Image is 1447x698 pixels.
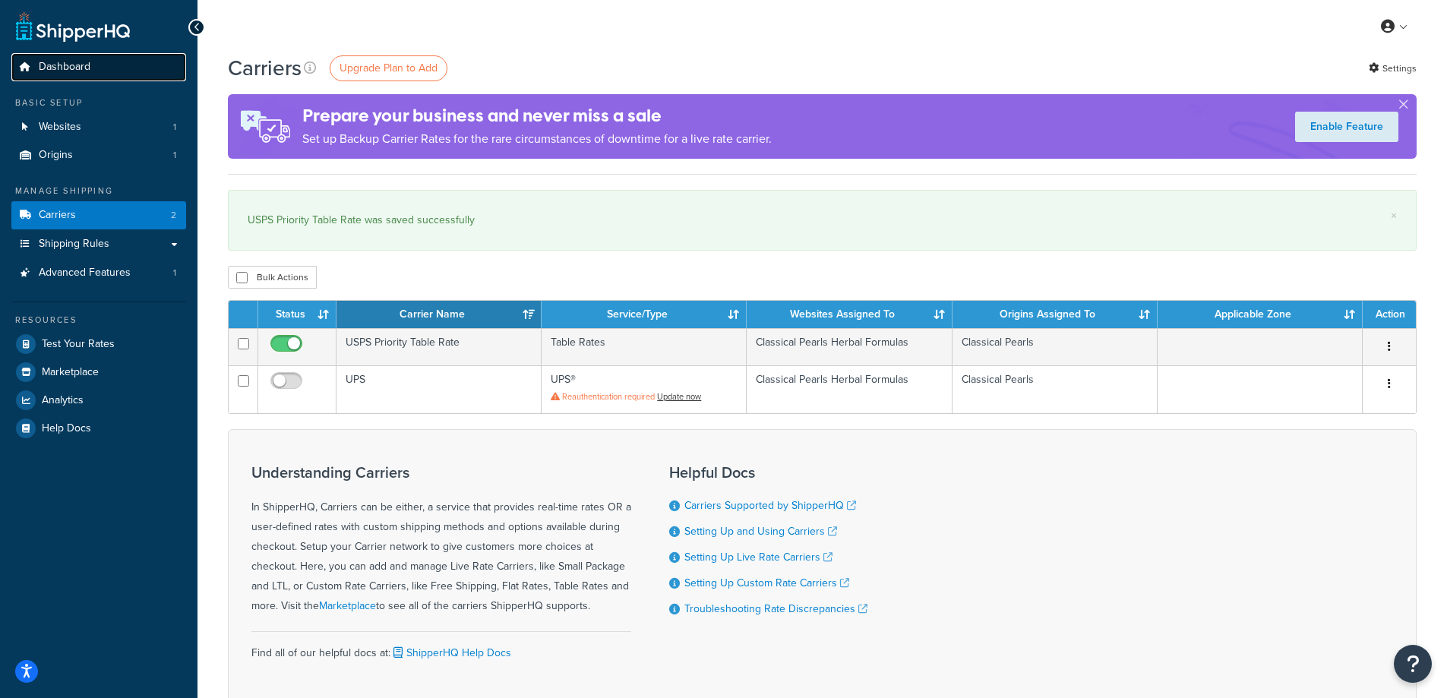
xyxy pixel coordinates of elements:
a: Help Docs [11,415,186,442]
span: 2 [171,209,176,222]
span: Shipping Rules [39,238,109,251]
span: Upgrade Plan to Add [340,60,438,76]
h4: Prepare your business and never miss a sale [302,103,772,128]
th: Status: activate to sort column ascending [258,301,336,328]
a: Update now [657,390,701,403]
a: Settings [1369,58,1417,79]
li: Advanced Features [11,259,186,287]
a: Setting Up Live Rate Carriers [684,549,832,565]
a: Marketplace [11,358,186,386]
a: Analytics [11,387,186,414]
a: × [1391,210,1397,222]
a: Carriers 2 [11,201,186,229]
a: Test Your Rates [11,330,186,358]
td: Classical Pearls [953,328,1158,365]
span: Advanced Features [39,267,131,280]
td: USPS Priority Table Rate [336,328,542,365]
a: Shipping Rules [11,230,186,258]
a: Origins 1 [11,141,186,169]
a: Enable Feature [1295,112,1398,142]
th: Websites Assigned To: activate to sort column ascending [747,301,952,328]
a: Carriers Supported by ShipperHQ [684,497,856,513]
td: UPS [336,365,542,413]
span: Marketplace [42,366,99,379]
div: Basic Setup [11,96,186,109]
span: Help Docs [42,422,91,435]
td: Classical Pearls Herbal Formulas [747,328,952,365]
li: Origins [11,141,186,169]
th: Origins Assigned To: activate to sort column ascending [953,301,1158,328]
span: Carriers [39,209,76,222]
h1: Carriers [228,53,302,83]
span: Websites [39,121,81,134]
span: Dashboard [39,61,90,74]
div: Manage Shipping [11,185,186,197]
a: Troubleshooting Rate Discrepancies [684,601,867,617]
span: 1 [173,121,176,134]
img: ad-rules-rateshop-fe6ec290ccb7230408bd80ed9643f0289d75e0ffd9eb532fc0e269fcd187b520.png [228,94,302,159]
th: Service/Type: activate to sort column ascending [542,301,747,328]
span: 1 [173,149,176,162]
span: Test Your Rates [42,338,115,351]
a: Marketplace [319,598,376,614]
td: UPS® [542,365,747,413]
span: Reauthentication required [562,390,655,403]
th: Action [1363,301,1416,328]
div: USPS Priority Table Rate was saved successfully [248,210,1397,231]
a: Dashboard [11,53,186,81]
li: Websites [11,113,186,141]
span: Analytics [42,394,84,407]
button: Open Resource Center [1394,645,1432,683]
td: Classical Pearls Herbal Formulas [747,365,952,413]
h3: Understanding Carriers [251,464,631,481]
span: Origins [39,149,73,162]
div: In ShipperHQ, Carriers can be either, a service that provides real-time rates OR a user-defined r... [251,464,631,616]
a: Setting Up and Using Carriers [684,523,837,539]
a: Advanced Features 1 [11,259,186,287]
a: ShipperHQ Help Docs [390,645,511,661]
div: Resources [11,314,186,327]
th: Carrier Name: activate to sort column ascending [336,301,542,328]
td: Table Rates [542,328,747,365]
td: Classical Pearls [953,365,1158,413]
a: Setting Up Custom Rate Carriers [684,575,849,591]
li: Carriers [11,201,186,229]
a: Upgrade Plan to Add [330,55,447,81]
button: Bulk Actions [228,266,317,289]
p: Set up Backup Carrier Rates for the rare circumstances of downtime for a live rate carrier. [302,128,772,150]
span: 1 [173,267,176,280]
th: Applicable Zone: activate to sort column ascending [1158,301,1363,328]
a: ShipperHQ Home [16,11,130,42]
div: Find all of our helpful docs at: [251,631,631,663]
h3: Helpful Docs [669,464,867,481]
a: Websites 1 [11,113,186,141]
